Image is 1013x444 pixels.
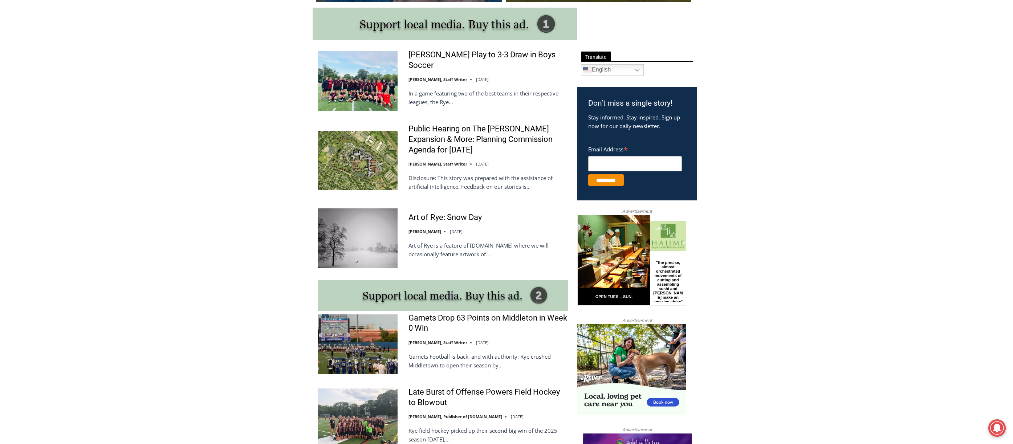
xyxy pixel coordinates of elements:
span: Translate [581,52,611,61]
span: Advertisement [615,317,659,324]
img: support local media, buy this ad [318,280,568,311]
img: Public Hearing on The Osborn Expansion & More: Planning Commission Agenda for Tuesday, September ... [318,131,398,190]
time: [DATE] [476,77,489,82]
label: Email Address [588,142,682,155]
a: [PERSON_NAME], Staff Writer [408,161,467,167]
p: Disclosure: This story was prepared with the assistance of artificial intelligence. Feedback on o... [408,174,568,191]
span: Advertisement [615,208,659,215]
a: Garnets Drop 63 Points on Middleton in Week 0 Win [408,313,568,334]
a: Intern @ [DOMAIN_NAME] [175,70,352,90]
p: In a game featuring two of the best teams in their respective leagues, the Rye… [408,89,568,106]
img: support local media, buy this ad [313,8,577,40]
a: [PERSON_NAME], Staff Writer [408,77,467,82]
time: [DATE] [476,161,489,167]
p: Art of Rye is a feature of [DOMAIN_NAME] where we will occasionally feature artwork of… [408,241,568,258]
div: "the precise, almost orchestrated movements of cutting and assembling sushi and [PERSON_NAME] mak... [75,45,107,87]
time: [DATE] [476,340,489,345]
img: Art of Rye: Snow Day [318,208,398,268]
p: Stay informed. Stay inspired. Sign up now for our daily newsletter. [588,113,686,130]
a: [PERSON_NAME] Play to 3-3 Draw in Boys Soccer [408,50,568,70]
div: "[PERSON_NAME] and I covered the [DATE] Parade, which was a really eye opening experience as I ha... [183,0,343,70]
a: [PERSON_NAME], Publisher of [DOMAIN_NAME] [408,414,502,419]
p: Garnets Football is back, and with authority: Rye crushed Middletown to open their season by… [408,352,568,370]
time: [DATE] [511,414,524,419]
time: [DATE] [450,229,463,234]
span: Open Tues. - Sun. [PHONE_NUMBER] [2,75,71,102]
h3: Don’t miss a single story! [588,98,686,109]
img: en [583,66,592,74]
a: [PERSON_NAME], Staff Writer [408,340,467,345]
a: Late Burst of Offense Powers Field Hockey to Blowout [408,387,568,408]
span: Advertisement [615,426,659,433]
a: Open Tues. - Sun. [PHONE_NUMBER] [0,73,73,90]
a: English [581,64,644,76]
p: Rye field hockey picked up their second big win of the 2025 season [DATE],… [408,426,568,444]
a: Public Hearing on The [PERSON_NAME] Expansion & More: Planning Commission Agenda for [DATE] [408,124,568,155]
img: Rye, Harrison Play to 3-3 Draw in Boys Soccer [318,51,398,111]
span: Intern @ [DOMAIN_NAME] [190,72,337,89]
a: Art of Rye: Snow Day [408,212,482,223]
img: Garnets Drop 63 Points on Middleton in Week 0 Win [318,314,398,374]
a: [PERSON_NAME] [408,229,441,234]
